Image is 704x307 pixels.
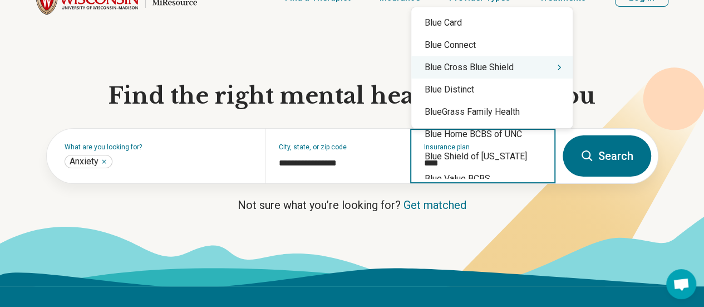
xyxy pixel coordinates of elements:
div: Blue Distinct [411,79,573,101]
div: Blue Home BCBS of UNC [411,123,573,145]
h1: Find the right mental health care for you [46,81,658,110]
button: Anxiety [101,158,107,165]
button: Search [563,135,651,177]
div: Blue Card [411,12,573,34]
label: What are you looking for? [65,144,252,150]
div: Suggestions [411,12,573,179]
div: Blue Shield of [US_STATE] [411,145,573,168]
div: BlueGrass Family Health [411,101,573,123]
div: Anxiety [65,155,112,168]
span: Anxiety [70,156,99,167]
div: Open chat [666,269,696,299]
div: Blue Value BCBS [411,168,573,190]
a: Get matched [403,198,466,212]
div: Blue Connect [411,34,573,56]
p: Not sure what you’re looking for? [46,197,658,213]
div: Blue Cross Blue Shield [411,56,573,79]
